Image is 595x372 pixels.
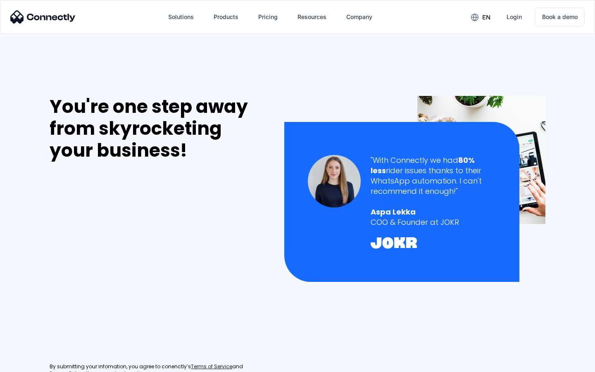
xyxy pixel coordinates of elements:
[258,11,278,23] div: Pricing
[297,11,326,23] div: Resources
[8,358,50,369] aside: Language selected: English
[371,217,496,227] div: COO & Founder at JOKR
[507,11,522,23] div: Login
[500,7,528,27] a: Login
[168,11,194,23] div: Solutions
[371,155,475,176] strong: 80% less
[10,10,76,24] img: Connectly Logo
[50,171,174,353] iframe: Form 0
[371,207,416,217] strong: Aspa Lekka
[50,96,267,161] div: You're one step away from skyrocketing your business!
[191,363,232,370] a: Terms of Service
[535,7,585,26] a: Book a demo
[482,12,490,23] div: en
[214,11,238,23] div: Products
[371,155,496,197] div: "With Connectly we had rider issues thanks to their WhatsApp automation. I can't recommend it eno...
[17,358,50,369] ul: Language list
[252,7,284,27] a: Pricing
[346,11,372,23] div: Company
